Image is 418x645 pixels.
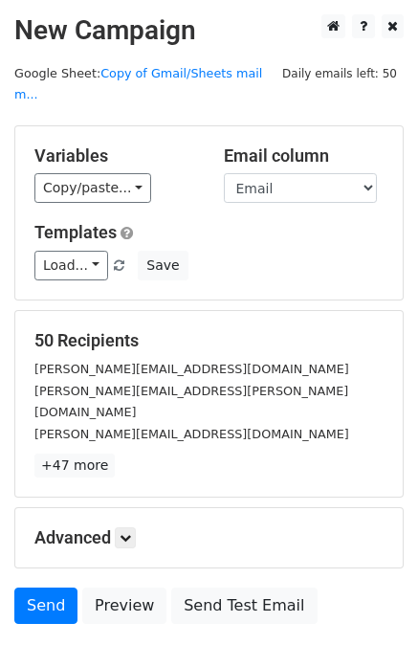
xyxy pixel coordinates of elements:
a: Copy of Gmail/Sheets mail m... [14,66,262,102]
a: Send Test Email [171,588,317,624]
button: Save [138,251,187,280]
small: [PERSON_NAME][EMAIL_ADDRESS][DOMAIN_NAME] [34,427,349,441]
h5: 50 Recipients [34,330,384,351]
a: Copy/paste... [34,173,151,203]
iframe: Chat Widget [322,553,418,645]
small: [PERSON_NAME][EMAIL_ADDRESS][DOMAIN_NAME] [34,362,349,376]
h5: Email column [224,145,385,167]
a: +47 more [34,454,115,478]
a: Templates [34,222,117,242]
small: Google Sheet: [14,66,262,102]
h5: Variables [34,145,195,167]
a: Load... [34,251,108,280]
h5: Advanced [34,527,384,548]
a: Send [14,588,77,624]
h2: New Campaign [14,14,404,47]
span: Daily emails left: 50 [275,63,404,84]
small: [PERSON_NAME][EMAIL_ADDRESS][PERSON_NAME][DOMAIN_NAME] [34,384,348,420]
a: Daily emails left: 50 [275,66,404,80]
a: Preview [82,588,166,624]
